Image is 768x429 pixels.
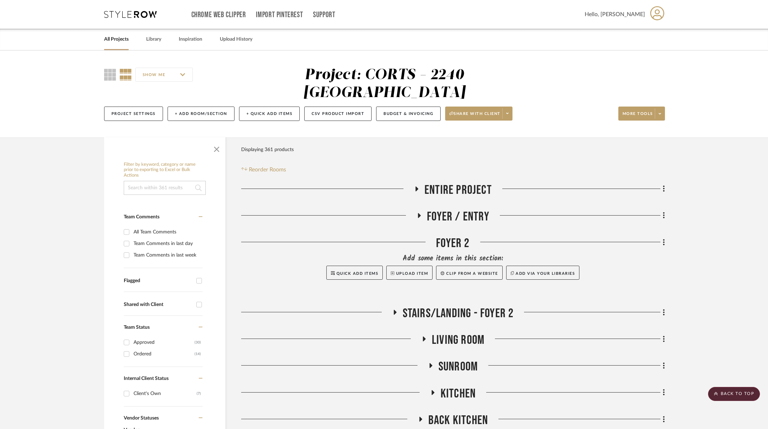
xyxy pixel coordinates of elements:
button: Add via your libraries [506,266,580,280]
h6: Filter by keyword, category or name prior to exporting to Excel or Bulk Actions [124,162,206,178]
span: Hello, [PERSON_NAME] [585,10,645,19]
button: CSV Product Import [304,107,372,121]
button: Quick Add Items [326,266,383,280]
button: Reorder Rooms [241,165,286,174]
a: Library [146,35,161,44]
a: All Projects [104,35,129,44]
a: Chrome Web Clipper [191,12,246,18]
button: Share with client [445,107,512,121]
div: Project: CORTS - 2240 [GEOGRAPHIC_DATA] [303,68,465,100]
div: Shared with Client [124,302,193,308]
span: Quick Add Items [337,272,379,275]
span: Living Room [432,333,484,348]
button: Budget & Invoicing [376,107,441,121]
scroll-to-top-button: BACK TO TOP [708,387,760,401]
button: Upload Item [386,266,433,280]
button: + Add Room/Section [168,107,235,121]
input: Search within 361 results [124,181,206,195]
span: Team Comments [124,214,159,219]
span: Entire Project [424,183,492,198]
div: All Team Comments [134,226,201,238]
button: Clip from a website [436,266,502,280]
a: Inspiration [179,35,202,44]
div: Team Comments in last day [134,238,201,249]
span: Stairs/Landing - Foyer 2 [403,306,514,321]
span: Vendor Statuses [124,416,159,421]
span: Kitchen [441,386,476,401]
div: Approved [134,337,195,348]
span: Back Kitchen [428,413,488,428]
button: + Quick Add Items [239,107,300,121]
span: Internal Client Status [124,376,169,381]
div: Client's Own [134,388,197,399]
div: (14) [195,348,201,360]
div: Ordered [134,348,195,360]
a: Support [313,12,335,18]
div: Team Comments in last week [134,250,201,261]
button: Project Settings [104,107,163,121]
div: (30) [195,337,201,348]
a: Import Pinterest [256,12,303,18]
button: Close [210,141,224,155]
a: Upload History [220,35,252,44]
div: Displaying 361 products [241,143,294,157]
span: Foyer / Entry [427,209,489,224]
div: (7) [197,388,201,399]
div: Flagged [124,278,193,284]
span: Team Status [124,325,150,330]
div: Add some items in this section: [241,254,665,264]
span: Reorder Rooms [249,165,286,174]
span: Share with client [449,111,501,122]
button: More tools [618,107,665,121]
span: Sunroom [439,359,478,374]
span: More tools [623,111,653,122]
